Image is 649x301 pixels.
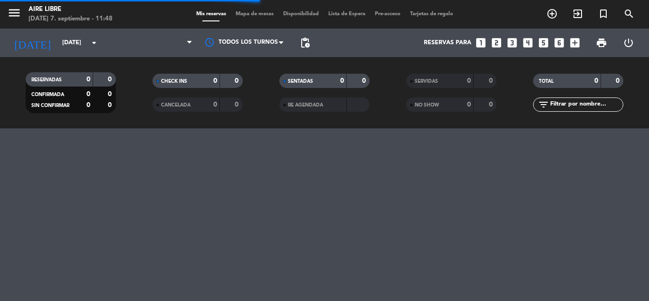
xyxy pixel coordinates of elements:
span: TOTAL [539,79,554,84]
strong: 0 [235,78,240,84]
i: looks_two [490,37,503,49]
strong: 0 [108,91,114,97]
strong: 0 [467,101,471,108]
i: looks_5 [537,37,550,49]
div: [DATE] 7. septiembre - 11:48 [29,14,113,24]
strong: 0 [489,78,495,84]
span: RESERVADAS [31,78,62,82]
strong: 0 [616,78,621,84]
strong: 0 [86,102,90,108]
span: RE AGENDADA [288,103,323,107]
strong: 0 [467,78,471,84]
i: turned_in_not [598,8,609,19]
span: Disponibilidad [278,11,324,17]
strong: 0 [213,101,217,108]
span: SERVIDAS [415,79,438,84]
span: Mapa de mesas [231,11,278,17]
strong: 0 [235,101,240,108]
i: looks_4 [522,37,534,49]
input: Filtrar por nombre... [549,99,623,110]
span: pending_actions [299,37,311,49]
span: SIN CONFIRMAR [31,103,69,108]
i: menu [7,6,21,20]
strong: 0 [362,78,368,84]
strong: 0 [86,91,90,97]
i: exit_to_app [572,8,583,19]
span: Pre-acceso [370,11,405,17]
i: filter_list [538,99,549,110]
strong: 0 [213,78,217,84]
i: add_box [569,37,581,49]
span: Mis reservas [191,11,231,17]
span: CANCELADA [161,103,191,107]
i: looks_3 [506,37,518,49]
div: Aire Libre [29,5,113,14]
i: looks_6 [553,37,565,49]
span: Reservas para [424,39,471,46]
span: CONFIRMADA [31,92,64,97]
strong: 0 [340,78,344,84]
span: Lista de Espera [324,11,370,17]
span: CHECK INS [161,79,187,84]
strong: 0 [489,101,495,108]
strong: 0 [108,102,114,108]
i: search [623,8,635,19]
span: SENTADAS [288,79,313,84]
strong: 0 [86,76,90,83]
strong: 0 [594,78,598,84]
i: add_circle_outline [546,8,558,19]
i: arrow_drop_down [88,37,100,49]
span: Tarjetas de regalo [405,11,458,17]
i: power_settings_new [623,37,634,49]
div: LOG OUT [615,29,642,57]
span: NO SHOW [415,103,439,107]
i: looks_one [475,37,487,49]
span: print [596,37,607,49]
i: [DATE] [7,32,57,53]
button: menu [7,6,21,23]
strong: 0 [108,76,114,83]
